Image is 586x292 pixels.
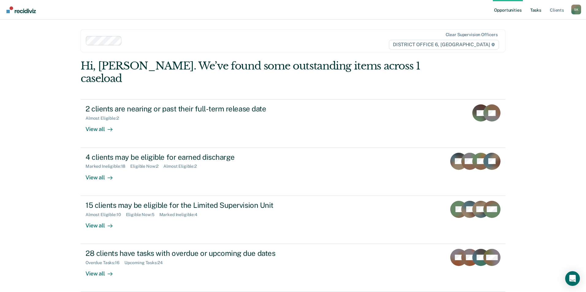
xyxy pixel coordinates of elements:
div: S K [571,5,581,14]
div: 4 clients may be eligible for earned discharge [86,153,301,162]
div: Almost Eligible : 10 [86,212,126,217]
div: 15 clients may be eligible for the Limited Supervision Unit [86,201,301,210]
div: View all [86,265,120,277]
a: 28 clients have tasks with overdue or upcoming due datesOverdue Tasks:16Upcoming Tasks:24View all [81,244,505,292]
img: Recidiviz [6,6,36,13]
div: View all [86,121,120,133]
div: Marked Ineligible : 18 [86,164,130,169]
a: 2 clients are nearing or past their full-term release dateAlmost Eligible:2View all [81,99,505,148]
div: Open Intercom Messenger [565,271,580,286]
div: Eligible Now : 2 [130,164,163,169]
div: Clear supervision officers [446,32,498,37]
div: View all [86,169,120,181]
div: 28 clients have tasks with overdue or upcoming due dates [86,249,301,258]
div: Eligible Now : 5 [126,212,159,217]
div: Upcoming Tasks : 24 [124,260,168,265]
div: View all [86,217,120,229]
div: Hi, [PERSON_NAME]. We’ve found some outstanding items across 1 caseload [81,60,420,85]
span: DISTRICT OFFICE 6, [GEOGRAPHIC_DATA] [389,40,499,50]
a: 4 clients may be eligible for earned dischargeMarked Ineligible:18Eligible Now:2Almost Eligible:2... [81,148,505,196]
div: Almost Eligible : 2 [163,164,202,169]
div: Marked Ineligible : 4 [159,212,202,217]
button: Profile dropdown button [571,5,581,14]
a: 15 clients may be eligible for the Limited Supervision UnitAlmost Eligible:10Eligible Now:5Marked... [81,196,505,244]
div: 2 clients are nearing or past their full-term release date [86,104,301,113]
div: Overdue Tasks : 16 [86,260,124,265]
div: Almost Eligible : 2 [86,116,124,121]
